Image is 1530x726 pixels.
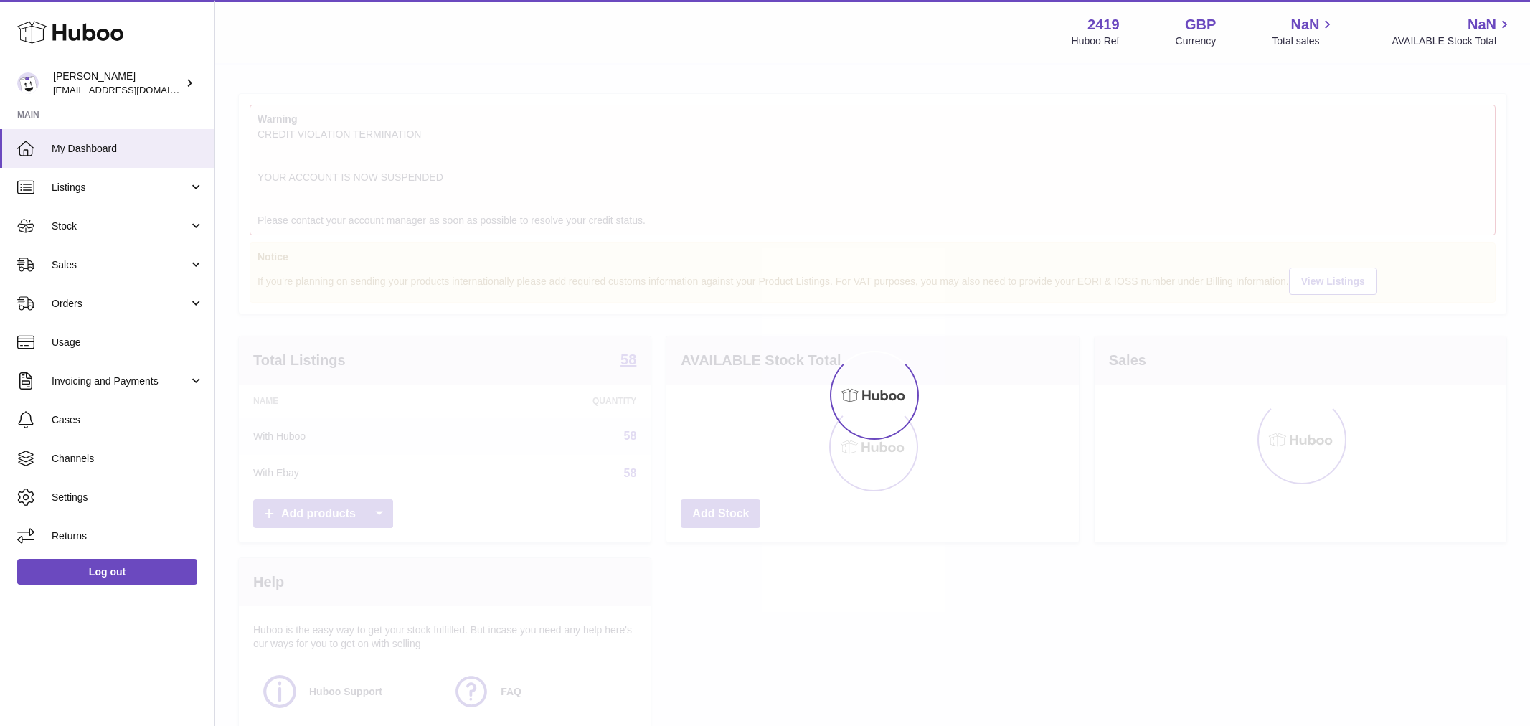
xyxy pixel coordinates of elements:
[1072,34,1120,48] div: Huboo Ref
[52,220,189,233] span: Stock
[1392,34,1513,48] span: AVAILABLE Stock Total
[52,181,189,194] span: Listings
[52,258,189,272] span: Sales
[52,142,204,156] span: My Dashboard
[52,374,189,388] span: Invoicing and Payments
[17,72,39,94] img: internalAdmin-2419@internal.huboo.com
[52,413,204,427] span: Cases
[17,559,197,585] a: Log out
[52,491,204,504] span: Settings
[1392,15,1513,48] a: NaN AVAILABLE Stock Total
[1087,15,1120,34] strong: 2419
[1272,15,1336,48] a: NaN Total sales
[52,452,204,466] span: Channels
[53,70,182,97] div: [PERSON_NAME]
[52,529,204,543] span: Returns
[1468,15,1496,34] span: NaN
[1176,34,1217,48] div: Currency
[1290,15,1319,34] span: NaN
[52,297,189,311] span: Orders
[1185,15,1216,34] strong: GBP
[53,84,211,95] span: [EMAIL_ADDRESS][DOMAIN_NAME]
[1272,34,1336,48] span: Total sales
[52,336,204,349] span: Usage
